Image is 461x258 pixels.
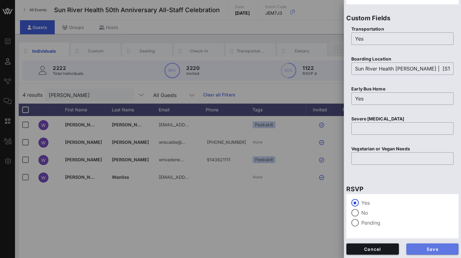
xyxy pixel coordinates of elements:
[351,56,453,62] p: Boarding Location
[351,246,394,252] span: Cancel
[361,210,453,216] label: No
[361,200,453,206] label: Yes
[351,26,453,32] p: Transportation
[346,184,458,194] p: RSVP
[351,145,453,152] p: Vegetarian or Vegan Needs
[346,13,458,23] p: Custom Fields
[411,246,454,252] span: Save
[351,115,453,122] p: Severe [MEDICAL_DATA]
[406,243,459,255] button: Save
[361,220,453,226] label: Pending
[346,243,399,255] button: Cancel
[351,85,453,92] p: Early Bus Home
